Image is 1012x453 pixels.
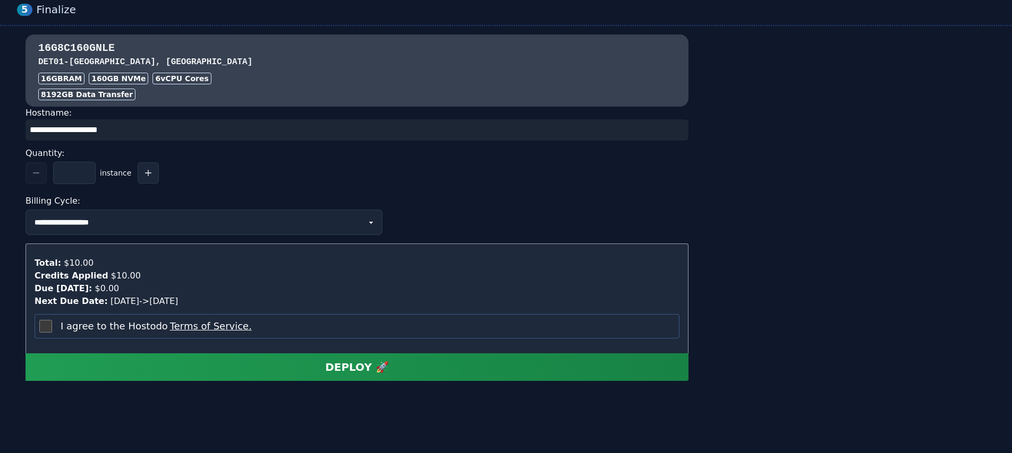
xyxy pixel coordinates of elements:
[35,257,61,269] div: Total:
[168,320,252,332] a: Terms of Service.
[38,41,676,56] h3: 16G8C160GNLE
[35,295,679,308] div: [DATE] -> [DATE]
[25,353,688,381] button: DEPLOY 🚀
[35,269,108,282] div: Credits Applied
[37,3,995,16] div: Finalize
[61,319,252,334] label: I agree to the Hostodo
[168,319,252,334] button: I agree to the Hostodo
[17,4,32,16] div: 5
[35,295,108,308] div: Next Due Date:
[35,282,92,295] div: Due [DATE]:
[108,269,141,282] div: $10.00
[152,73,211,84] div: 6 vCPU Cores
[89,73,148,84] div: 160 GB NVMe
[38,89,135,100] div: 8192 GB Data Transfer
[100,168,131,178] span: instance
[38,56,676,68] h3: DET01 - [GEOGRAPHIC_DATA], [GEOGRAPHIC_DATA]
[25,193,688,210] div: Billing Cycle:
[25,107,688,141] div: Hostname:
[61,257,93,269] div: $10.00
[25,145,688,162] div: Quantity:
[92,282,119,295] div: $0.00
[38,73,84,84] div: 16GB RAM
[325,360,389,374] div: DEPLOY 🚀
